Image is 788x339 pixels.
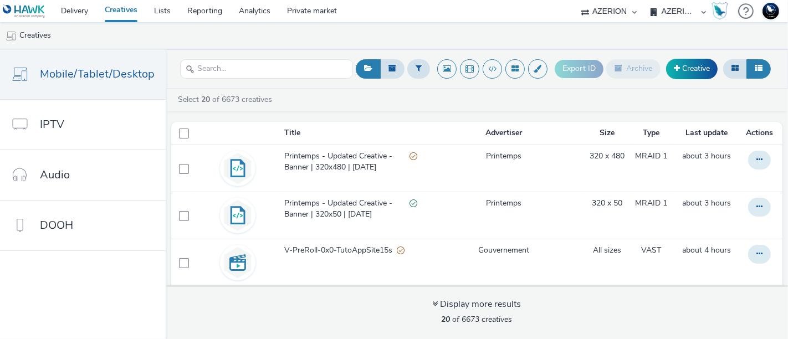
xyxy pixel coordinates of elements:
img: code.svg [222,152,254,184]
a: VAST [641,245,661,256]
img: Hawk Academy [712,2,728,20]
img: code.svg [222,199,254,232]
th: Actions [741,122,782,145]
span: Mobile/Tablet/Desktop [40,66,155,82]
span: of 6673 creatives [442,314,513,325]
th: Title [283,122,423,145]
strong: 20 [201,94,210,105]
button: Export ID [555,60,603,78]
a: 2 October 2025, 10:29 [682,198,731,209]
div: Partially valid [410,151,417,162]
a: All sizes [593,245,621,256]
a: MRAID 1 [635,151,667,162]
a: Gouvernement [478,245,529,256]
a: Hawk Academy [712,2,733,20]
a: Printemps [486,198,521,209]
span: Printemps - Updated Creative - Banner | 320x480 | [DATE] [284,151,410,173]
span: DOOH [40,217,73,233]
img: undefined Logo [3,4,45,18]
a: Printemps - Updated Creative - Banner | 320x480 | [DATE]Partially valid [284,151,422,179]
a: Printemps - Updated Creative - Banner | 320x50 | [DATE]Valid [284,198,422,226]
span: about 4 hours [682,245,731,255]
a: MRAID 1 [635,198,667,209]
strong: 20 [442,314,451,325]
span: about 3 hours [682,151,731,161]
th: Advertiser [423,122,584,145]
th: Size [584,122,630,145]
a: Printemps [486,151,521,162]
span: IPTV [40,116,64,132]
img: Support Hawk [763,3,779,19]
a: 2 October 2025, 8:48 [682,245,731,256]
button: Archive [606,59,661,78]
a: 320 x 480 [590,151,625,162]
img: mobile [6,30,17,42]
input: Search... [180,59,353,79]
button: Table [746,59,771,78]
span: Audio [40,167,70,183]
a: Creative [666,59,718,79]
a: V-PreRoll-0x0-TutoAppSite15sPartially valid [284,245,422,261]
span: Printemps - Updated Creative - Banner | 320x50 | [DATE] [284,198,410,220]
th: Type [630,122,672,145]
span: about 3 hours [682,198,731,208]
button: Grid [723,59,747,78]
a: 320 x 50 [592,198,622,209]
a: Select of 6673 creatives [177,94,277,105]
div: Valid [410,198,417,209]
th: Last update [672,122,740,145]
div: Partially valid [397,245,405,256]
a: 2 October 2025, 10:30 [682,151,731,162]
img: video.svg [222,246,254,279]
div: Display more results [433,298,521,311]
span: V-PreRoll-0x0-TutoAppSite15s [284,245,397,256]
